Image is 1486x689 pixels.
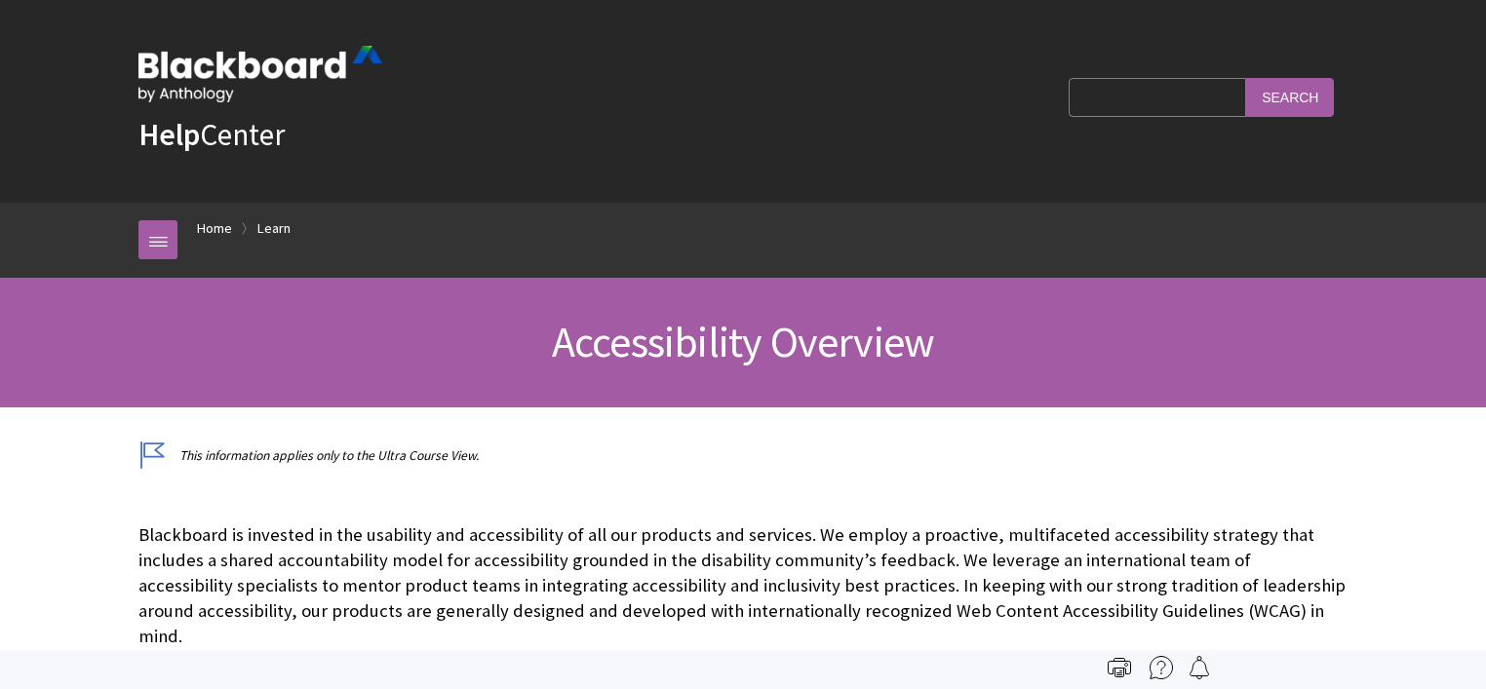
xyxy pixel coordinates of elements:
[138,446,1348,465] p: This information applies only to the Ultra Course View.
[138,522,1348,650] p: Blackboard is invested in the usability and accessibility of all our products and services. We em...
[552,315,934,368] span: Accessibility Overview
[138,46,382,102] img: Blackboard by Anthology
[197,216,232,241] a: Home
[1246,78,1334,116] input: Search
[138,115,285,154] a: HelpCenter
[257,216,291,241] a: Learn
[1108,656,1131,679] img: Print
[1188,656,1211,679] img: Follow this page
[1150,656,1173,679] img: More help
[138,115,200,154] strong: Help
